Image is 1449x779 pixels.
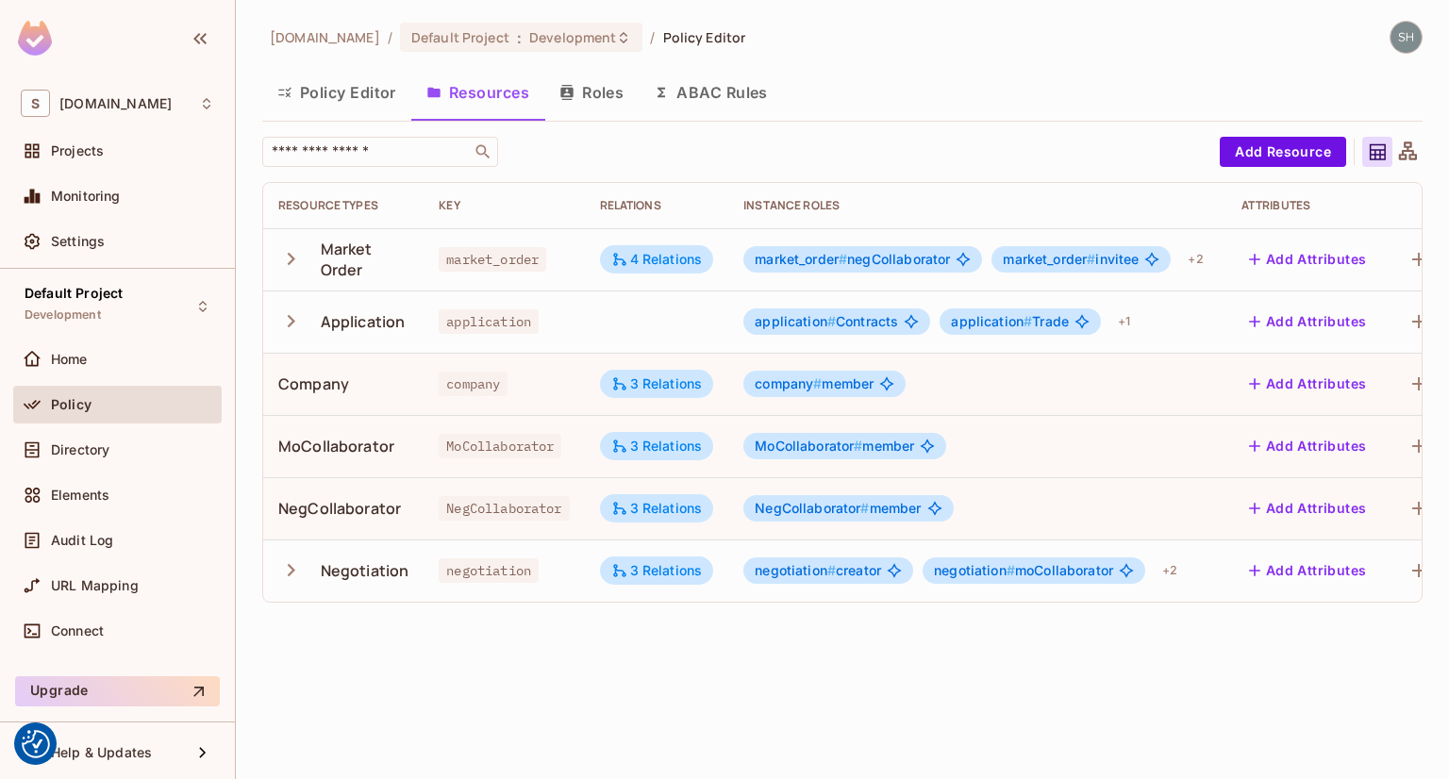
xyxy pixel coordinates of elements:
[321,311,406,332] div: Application
[611,251,703,268] div: 4 Relations
[25,307,101,323] span: Development
[755,439,914,454] span: member
[51,488,109,503] span: Elements
[1241,307,1374,337] button: Add Attributes
[321,560,409,581] div: Negotiation
[544,69,639,116] button: Roles
[755,251,847,267] span: market_order
[278,436,394,456] div: MoCollaborator
[439,198,569,213] div: Key
[51,533,113,548] span: Audit Log
[1241,555,1374,586] button: Add Attributes
[51,578,139,593] span: URL Mapping
[22,730,50,758] img: Revisit consent button
[854,438,862,454] span: #
[51,397,92,412] span: Policy
[1241,369,1374,399] button: Add Attributes
[951,313,1032,329] span: application
[1220,137,1346,167] button: Add Resource
[755,375,822,391] span: company
[1241,198,1374,213] div: Attributes
[529,28,616,46] span: Development
[21,90,50,117] span: S
[839,251,847,267] span: #
[1241,244,1374,274] button: Add Attributes
[278,498,401,519] div: NegCollaborator
[439,434,561,458] span: MoCollaborator
[1155,555,1185,586] div: + 2
[411,28,509,46] span: Default Project
[22,730,50,758] button: Consent Preferences
[51,189,121,204] span: Monitoring
[439,309,539,334] span: application
[18,21,52,56] img: SReyMgAAAABJRU5ErkJggg==
[951,314,1069,329] span: Trade
[755,252,950,267] span: negCollaborator
[439,496,569,521] span: NegCollaborator
[611,562,703,579] div: 3 Relations
[934,563,1113,578] span: moCollaborator
[1007,562,1015,578] span: #
[439,247,546,272] span: market_order
[1003,252,1139,267] span: invitee
[439,372,508,396] span: company
[1110,307,1138,337] div: + 1
[1024,313,1032,329] span: #
[813,375,822,391] span: #
[1180,244,1210,274] div: + 2
[755,500,869,516] span: NegCollaborator
[755,501,921,516] span: member
[860,500,869,516] span: #
[755,313,836,329] span: application
[755,438,862,454] span: MoCollaborator
[51,745,152,760] span: Help & Updates
[755,376,874,391] span: member
[1241,493,1374,523] button: Add Attributes
[51,352,88,367] span: Home
[755,563,881,578] span: creator
[278,373,349,394] div: Company
[1241,431,1374,461] button: Add Attributes
[755,314,898,329] span: Contracts
[1003,251,1095,267] span: market_order
[439,558,539,583] span: negotiation
[934,562,1015,578] span: negotiation
[1391,22,1422,53] img: shyamalan.chemmery@testshipping.com
[388,28,392,46] li: /
[600,198,714,213] div: Relations
[51,442,109,457] span: Directory
[51,234,105,249] span: Settings
[15,676,220,706] button: Upgrade
[611,375,703,392] div: 3 Relations
[516,30,523,45] span: :
[51,143,104,158] span: Projects
[611,438,703,455] div: 3 Relations
[278,198,408,213] div: Resource Types
[1087,251,1095,267] span: #
[411,69,544,116] button: Resources
[663,28,746,46] span: Policy Editor
[639,69,783,116] button: ABAC Rules
[270,28,380,46] span: the active workspace
[51,623,104,638] span: Connect
[827,562,836,578] span: #
[827,313,836,329] span: #
[743,198,1211,213] div: Instance roles
[650,28,655,46] li: /
[262,69,411,116] button: Policy Editor
[755,562,836,578] span: negotiation
[25,286,123,301] span: Default Project
[611,500,703,517] div: 3 Relations
[59,96,172,111] span: Workspace: sea.live
[321,239,409,280] div: Market Order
